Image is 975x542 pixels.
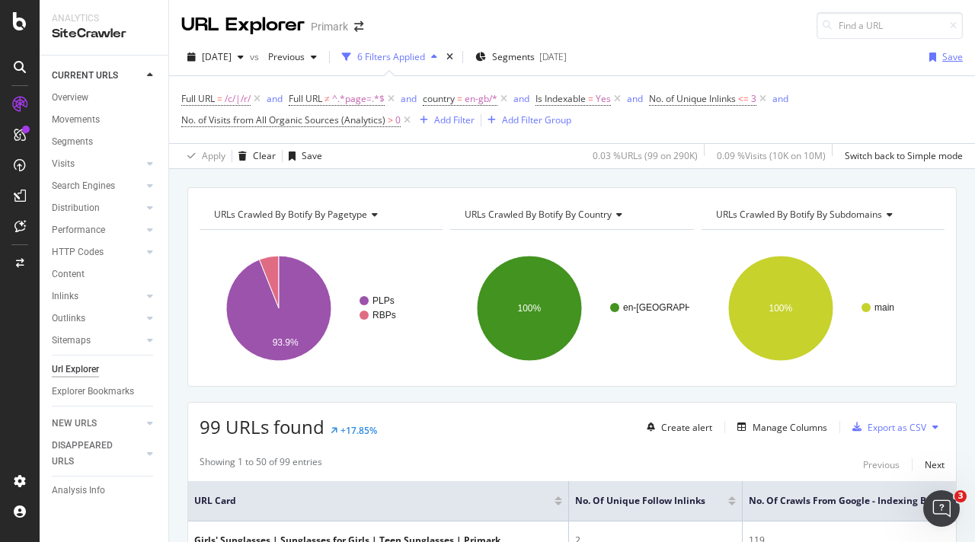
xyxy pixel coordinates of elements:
[52,289,78,304] div: Inlinks
[273,337,299,348] text: 93.9%
[200,242,439,375] svg: A chart.
[52,244,142,260] a: HTTP Codes
[465,208,612,221] span: URLs Crawled By Botify By country
[336,45,443,69] button: 6 Filters Applied
[434,113,475,126] div: Add Filter
[588,92,593,105] span: =
[661,421,712,434] div: Create alert
[181,144,225,168] button: Apply
[311,19,348,34] div: Primark
[593,149,698,162] div: 0.03 % URLs ( 99 on 290K )
[469,45,573,69] button: Segments[DATE]
[52,289,142,304] a: Inlinks
[513,91,529,106] button: and
[481,111,571,129] button: Add Filter Group
[289,92,322,105] span: Full URL
[181,92,215,105] span: Full URL
[181,12,305,38] div: URL Explorer
[738,92,749,105] span: <=
[769,303,792,314] text: 100%
[202,149,225,162] div: Apply
[414,111,475,129] button: Add Filter
[52,156,75,172] div: Visits
[423,92,455,105] span: country
[52,362,158,378] a: Url Explorer
[52,156,142,172] a: Visits
[52,90,158,106] a: Overview
[52,483,105,499] div: Analysis Info
[462,202,679,227] h4: URLs Crawled By Botify By country
[202,50,232,63] span: 2025 Aug. 24th
[443,49,456,65] div: times
[52,178,142,194] a: Search Engines
[52,384,134,400] div: Explorer Bookmarks
[52,200,100,216] div: Distribution
[923,45,963,69] button: Save
[717,149,826,162] div: 0.09 % Visits ( 10K on 10M )
[52,178,115,194] div: Search Engines
[649,92,736,105] span: No. of Unique Inlinks
[214,208,367,221] span: URLs Crawled By Botify By pagetype
[539,50,567,63] div: [DATE]
[874,302,894,313] text: main
[52,266,158,282] a: Content
[52,222,142,238] a: Performance
[731,418,827,436] button: Manage Columns
[267,91,283,106] button: and
[211,202,429,227] h4: URLs Crawled By Botify By pagetype
[925,458,945,471] div: Next
[925,455,945,473] button: Next
[954,490,967,502] span: 3
[627,91,643,106] button: and
[52,25,156,43] div: SiteCrawler
[846,415,926,439] button: Export as CSV
[535,92,586,105] span: Is Indexable
[52,416,142,432] a: NEW URLS
[354,21,363,32] div: arrow-right-arrow-left
[753,421,827,434] div: Manage Columns
[52,311,142,327] a: Outlinks
[52,112,100,128] div: Movements
[716,208,882,221] span: URLs Crawled By Botify By subdomains
[868,421,926,434] div: Export as CSV
[52,384,158,400] a: Explorer Bookmarks
[450,242,689,375] svg: A chart.
[817,12,963,39] input: Find a URL
[772,92,788,105] div: and
[262,50,305,63] span: Previous
[513,92,529,105] div: and
[52,333,142,349] a: Sitemaps
[232,144,276,168] button: Clear
[52,416,97,432] div: NEW URLS
[641,415,712,439] button: Create alert
[388,113,393,126] span: >
[250,50,262,63] span: vs
[52,12,156,25] div: Analytics
[518,303,542,314] text: 100%
[181,45,250,69] button: [DATE]
[702,242,941,375] svg: A chart.
[52,200,142,216] a: Distribution
[372,295,395,306] text: PLPs
[225,88,251,110] span: /c/|/r/
[52,222,105,238] div: Performance
[52,134,158,150] a: Segments
[194,494,551,508] span: URL Card
[302,149,322,162] div: Save
[52,90,88,106] div: Overview
[372,310,396,320] text: RBPs
[401,91,417,106] button: and
[267,92,283,105] div: and
[52,311,85,327] div: Outlinks
[596,88,611,110] span: Yes
[262,45,323,69] button: Previous
[253,149,276,162] div: Clear
[52,112,158,128] a: Movements
[52,438,142,470] a: DISAPPEARED URLS
[863,458,900,471] div: Previous
[751,88,756,110] span: 3
[357,50,425,63] div: 6 Filters Applied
